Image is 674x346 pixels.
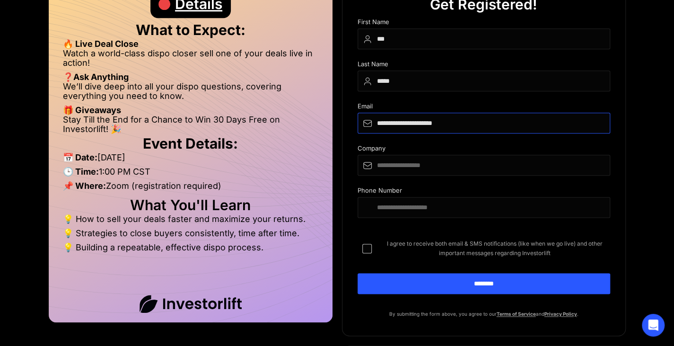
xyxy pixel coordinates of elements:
p: By submitting the form above, you agree to our and . [358,309,610,319]
li: 1:00 PM CST [63,167,318,181]
li: [DATE] [63,153,318,167]
div: First Name [358,18,610,28]
li: We’ll dive deep into all your dispo questions, covering everything you need to know. [63,82,318,106]
span: I agree to receive both email & SMS notifications (like when we go live) and other important mess... [379,239,610,258]
div: Open Intercom Messenger [642,314,665,337]
strong: What to Expect: [136,21,245,38]
strong: Event Details: [143,135,238,152]
a: Terms of Service [497,311,536,317]
strong: 🎁 Giveaways [63,105,121,115]
strong: 📅 Date: [63,152,97,162]
strong: 🔥 Live Deal Close [63,39,139,49]
div: Company [358,145,610,155]
div: Email [358,103,610,113]
strong: 📌 Where: [63,181,106,191]
strong: 🕒 Time: [63,167,99,177]
h2: What You'll Learn [63,200,318,210]
li: 💡 Strategies to close buyers consistently, time after time. [63,229,318,243]
div: Last Name [358,61,610,71]
li: 💡 How to sell your deals faster and maximize your returns. [63,214,318,229]
li: Watch a world-class dispo closer sell one of your deals live in action! [63,49,318,72]
li: Zoom (registration required) [63,181,318,195]
form: DIspo Day Main Form [358,18,610,309]
a: Privacy Policy [544,311,577,317]
strong: ❓Ask Anything [63,72,129,82]
li: Stay Till the End for a Chance to Win 30 Days Free on Investorlift! 🎉 [63,115,318,134]
li: 💡 Building a repeatable, effective dispo process. [63,243,318,252]
div: Phone Number [358,187,610,197]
